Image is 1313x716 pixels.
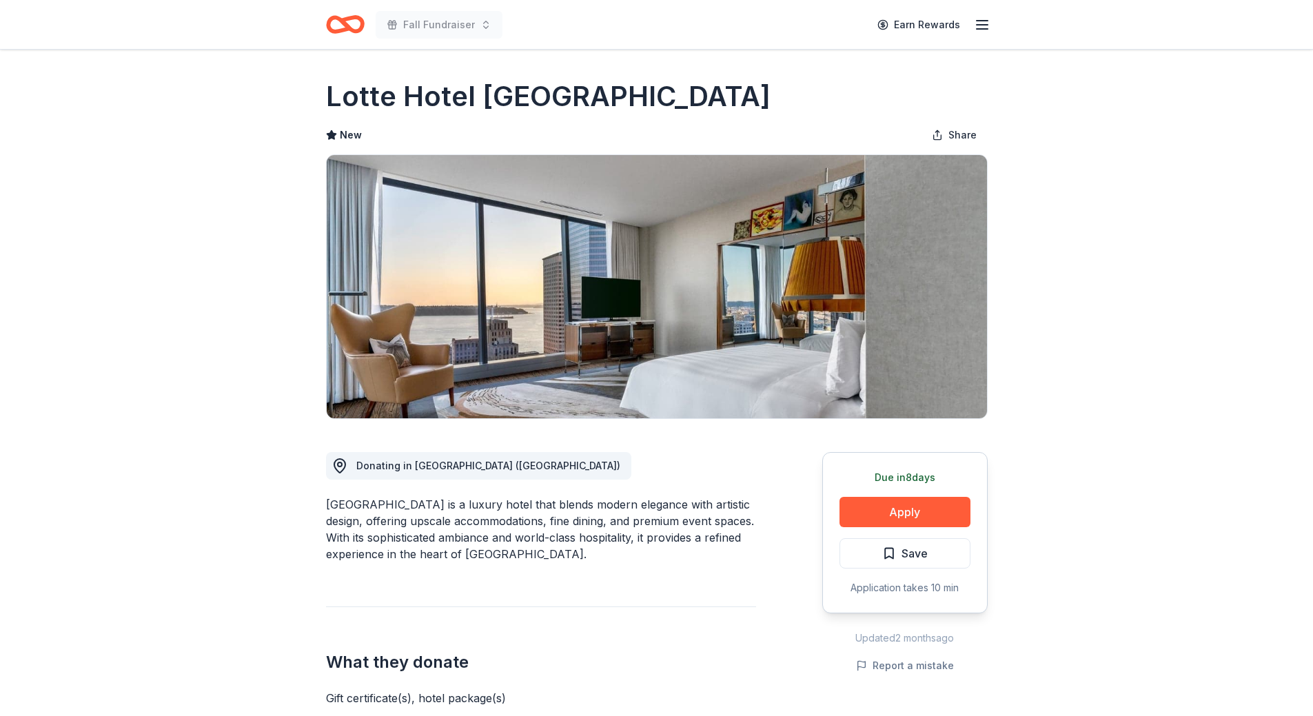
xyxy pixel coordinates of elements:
[326,651,756,673] h2: What they donate
[403,17,475,33] span: Fall Fundraiser
[869,12,968,37] a: Earn Rewards
[376,11,502,39] button: Fall Fundraiser
[326,690,756,706] div: Gift certificate(s), hotel package(s)
[856,657,954,674] button: Report a mistake
[902,544,928,562] span: Save
[326,496,756,562] div: [GEOGRAPHIC_DATA] is a luxury hotel that blends modern elegance with artistic design, offering up...
[921,121,988,149] button: Share
[822,630,988,646] div: Updated 2 months ago
[327,155,987,418] img: Image for Lotte Hotel Seattle
[839,580,970,596] div: Application takes 10 min
[839,469,970,486] div: Due in 8 days
[326,77,771,116] h1: Lotte Hotel [GEOGRAPHIC_DATA]
[340,127,362,143] span: New
[326,8,365,41] a: Home
[839,538,970,569] button: Save
[356,460,620,471] span: Donating in [GEOGRAPHIC_DATA] ([GEOGRAPHIC_DATA])
[839,497,970,527] button: Apply
[948,127,977,143] span: Share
